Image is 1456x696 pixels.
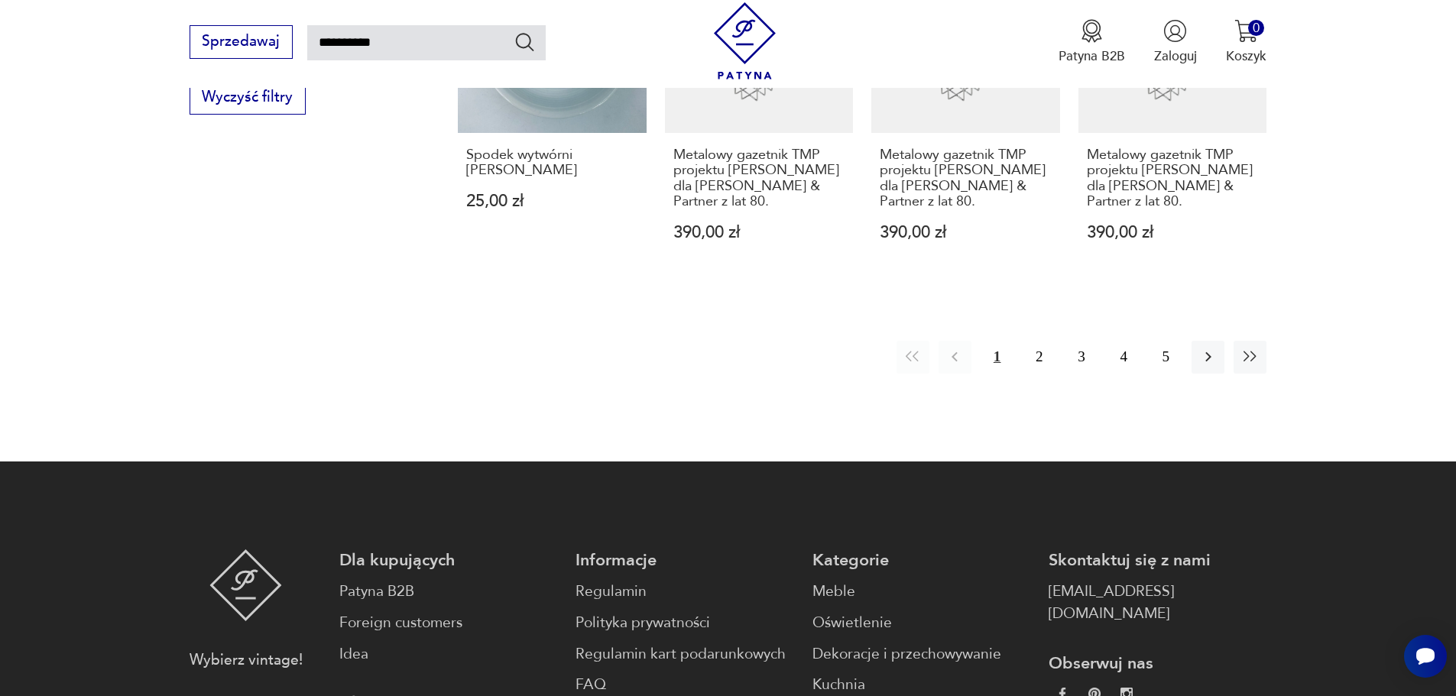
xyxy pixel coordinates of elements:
a: Oświetlenie [812,612,1030,634]
p: 390,00 zł [1087,225,1259,241]
iframe: Smartsupp widget button [1404,635,1447,678]
p: Zaloguj [1154,47,1197,65]
p: 390,00 zł [880,225,1052,241]
h3: Metalowy gazetnik TMP projektu [PERSON_NAME] dla [PERSON_NAME] & Partner z lat 80. [880,147,1052,210]
div: 0 [1248,20,1264,36]
a: Regulamin [576,581,793,603]
p: Koszyk [1226,47,1266,65]
a: Meble [812,581,1030,603]
img: Patyna - sklep z meblami i dekoracjami vintage [706,2,783,79]
p: Patyna B2B [1059,47,1125,65]
button: 2 [1023,341,1056,374]
a: Sprzedawaj [190,37,293,49]
button: Sprzedawaj [190,25,293,59]
button: Wyczyść filtry [190,81,306,115]
button: 0Koszyk [1226,19,1266,65]
h3: Metalowy gazetnik TMP projektu [PERSON_NAME] dla [PERSON_NAME] & Partner z lat 80. [673,147,845,210]
a: Dekoracje i przechowywanie [812,643,1030,665]
a: [EMAIL_ADDRESS][DOMAIN_NAME] [1049,581,1266,625]
img: Patyna - sklep z meblami i dekoracjami vintage [209,549,282,621]
img: Ikona medalu [1080,19,1104,43]
h3: Metalowy gazetnik TMP projektu [PERSON_NAME] dla [PERSON_NAME] & Partner z lat 80. [1087,147,1259,210]
button: Patyna B2B [1059,19,1125,65]
img: Ikonka użytkownika [1163,19,1187,43]
p: Dla kupujących [339,549,557,571]
button: 3 [1065,341,1098,374]
a: Patyna B2B [339,581,557,603]
button: 4 [1107,341,1140,374]
button: Szukaj [514,31,536,53]
button: Zaloguj [1154,19,1197,65]
p: Skontaktuj się z nami [1049,549,1266,571]
a: Kuchnia [812,674,1030,696]
button: 1 [981,341,1013,374]
a: FAQ [576,674,793,696]
button: 5 [1150,341,1182,374]
h3: Spodek wytwórni [PERSON_NAME] [466,147,638,179]
a: Ikona medaluPatyna B2B [1059,19,1125,65]
a: Polityka prywatności [576,612,793,634]
a: Regulamin kart podarunkowych [576,643,793,665]
p: Informacje [576,549,793,571]
img: Ikona koszyka [1234,19,1258,43]
p: 390,00 zł [673,225,845,241]
a: Foreign customers [339,612,557,634]
p: Obserwuj nas [1049,652,1266,675]
p: 25,00 zł [466,193,638,209]
p: Wybierz vintage! [190,649,303,672]
a: Idea [339,643,557,665]
p: Kategorie [812,549,1030,571]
